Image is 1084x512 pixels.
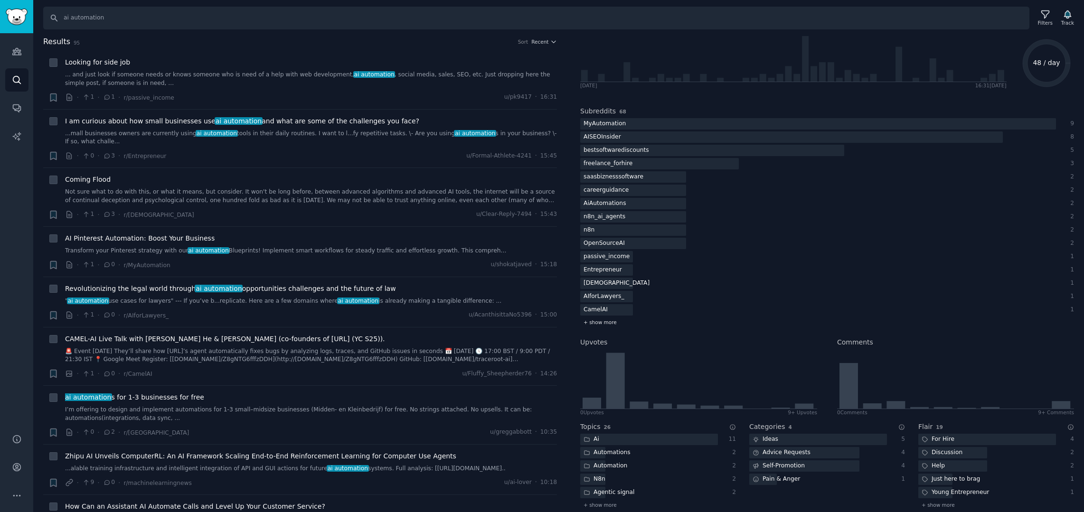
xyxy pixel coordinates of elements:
[1038,409,1074,416] div: 9+ Comments
[103,152,115,160] span: 3
[749,474,803,485] div: Pain & Anger
[123,212,194,218] span: r/[DEMOGRAPHIC_DATA]
[65,502,325,512] a: How Can an Assistant AI Automate Calls and Level Up Your Customer Service?
[123,94,174,101] span: r/passive_income
[728,488,736,497] div: 2
[728,475,736,484] div: 2
[82,311,94,319] span: 1
[580,198,630,210] div: AiAutomations
[580,304,611,316] div: CamelAI
[1061,19,1074,26] div: Track
[1066,226,1075,234] div: 2
[535,210,537,219] span: ·
[922,502,955,508] span: + show more
[118,369,120,379] span: ·
[580,131,624,143] div: AISEOInsider
[466,152,531,160] span: u/Formal-Athlete-4241
[531,38,557,45] button: Recent
[123,262,170,269] span: r/MyAutomation
[837,337,873,347] h2: Comments
[580,474,609,485] div: N8n
[65,392,204,402] span: s for 1-3 businesses for free
[82,428,94,437] span: 0
[65,451,456,461] a: Zhipu AI Unveils ComputerRL: An AI Framework Scaling End-to-End Reinforcement Learning for Comput...
[65,116,419,126] a: I am curious about how small businesses useai automationand what are some of the challenges you f...
[580,409,604,416] div: 0 Upvote s
[1066,133,1075,141] div: 8
[584,319,617,326] span: + show more
[1066,306,1075,314] div: 1
[97,310,99,320] span: ·
[584,502,617,508] span: + show more
[118,310,120,320] span: ·
[531,38,548,45] span: Recent
[97,260,99,270] span: ·
[64,393,112,401] span: ai automation
[788,424,792,430] span: 4
[74,40,80,46] span: 95
[103,428,115,437] span: 2
[918,487,992,499] div: Young Entrepreneur
[97,478,99,488] span: ·
[1066,186,1075,195] div: 2
[504,478,532,487] span: u/ai-lover
[535,261,537,269] span: ·
[65,175,111,185] a: Coming Flood
[580,118,629,130] div: MyAutomation
[580,447,634,459] div: Automations
[77,310,79,320] span: ·
[118,93,120,102] span: ·
[1066,488,1075,497] div: 1
[580,487,638,499] div: Agentic signal
[43,7,1029,29] input: Search Keyword
[749,422,785,432] h2: Categories
[1066,239,1075,248] div: 2
[580,278,653,289] div: [DEMOGRAPHIC_DATA]
[1066,199,1075,208] div: 2
[118,260,120,270] span: ·
[490,428,532,437] span: u/greggabbott
[123,429,189,436] span: r/[GEOGRAPHIC_DATA]
[97,428,99,438] span: ·
[77,151,79,161] span: ·
[580,264,625,276] div: Entrepreneur
[604,424,611,430] span: 26
[103,311,115,319] span: 0
[123,312,169,319] span: r/AIforLawyers_
[540,370,557,378] span: 14:26
[975,82,1007,89] div: 16:31 [DATE]
[580,82,597,89] div: [DATE]
[65,130,557,146] a: ...mall businesses owners are currently usingai automationtools in their daily routines. I want t...
[1066,159,1075,168] div: 3
[540,311,557,319] span: 15:00
[580,337,607,347] h2: Upvotes
[1066,435,1075,444] div: 4
[65,284,396,294] span: Revolutionizing the legal world through opportunities challenges and the future of law
[535,152,537,160] span: ·
[82,261,94,269] span: 1
[1033,59,1060,66] text: 48 / day
[353,71,396,78] span: ai automation
[65,392,204,402] a: ai automations for 1-3 businesses for free
[580,145,652,157] div: bestsoftwarediscounts
[118,478,120,488] span: ·
[65,334,385,344] span: CAMEL-AI Live Talk with [PERSON_NAME] He & [PERSON_NAME] (co-founders of [URL] (YC S25)).
[580,171,647,183] div: saasbiznesssoftware
[65,57,130,67] a: Looking for side job
[619,109,626,114] span: 68
[580,106,616,116] h2: Subreddits
[77,210,79,220] span: ·
[1066,292,1075,301] div: 1
[103,210,115,219] span: 3
[728,448,736,457] div: 2
[580,291,628,303] div: AIforLawyers_
[1066,448,1075,457] div: 2
[936,424,943,430] span: 19
[1066,173,1075,181] div: 2
[195,285,243,292] span: ai automation
[454,130,496,137] span: ai automation
[118,428,120,438] span: ·
[65,233,215,243] a: AI Pinterest Automation: Boost Your Business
